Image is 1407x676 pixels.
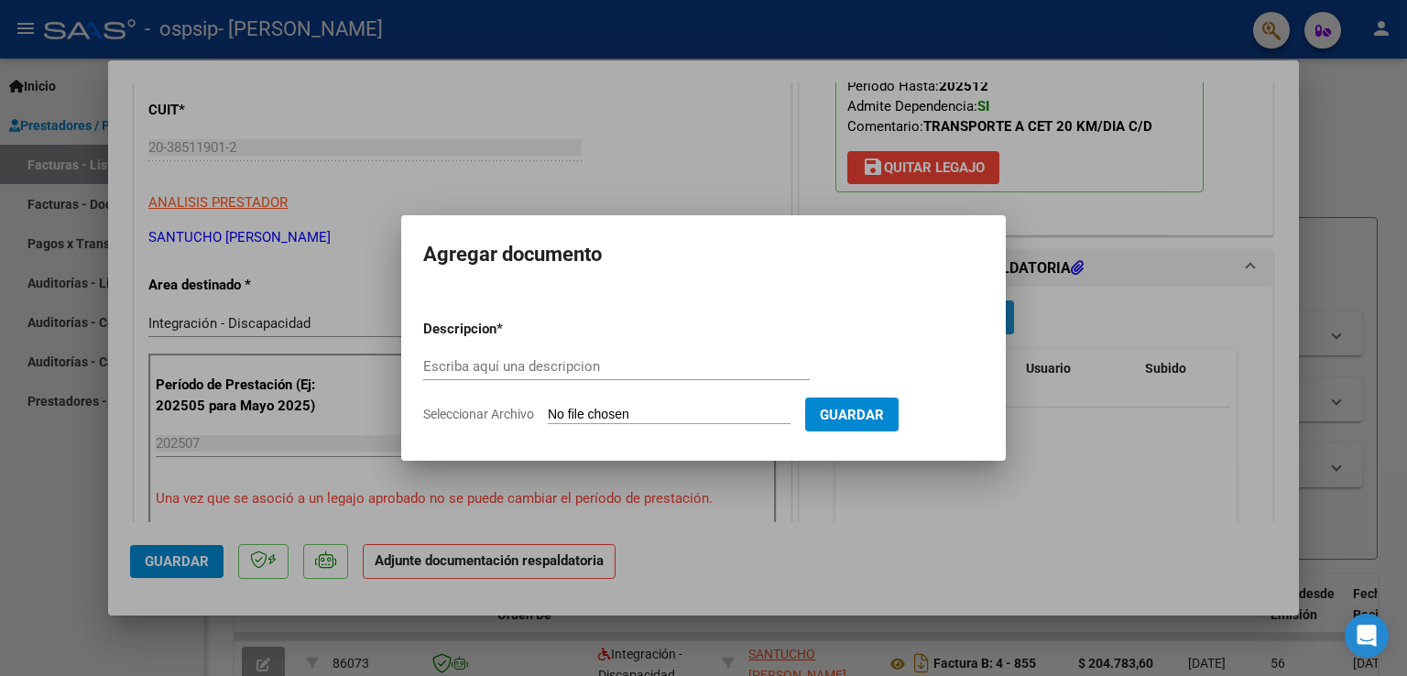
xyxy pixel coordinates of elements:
span: Seleccionar Archivo [423,407,534,421]
span: Guardar [820,407,884,423]
div: Open Intercom Messenger [1345,614,1389,658]
p: Descripcion [423,319,592,340]
h2: Agregar documento [423,237,984,272]
button: Guardar [805,398,899,431]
